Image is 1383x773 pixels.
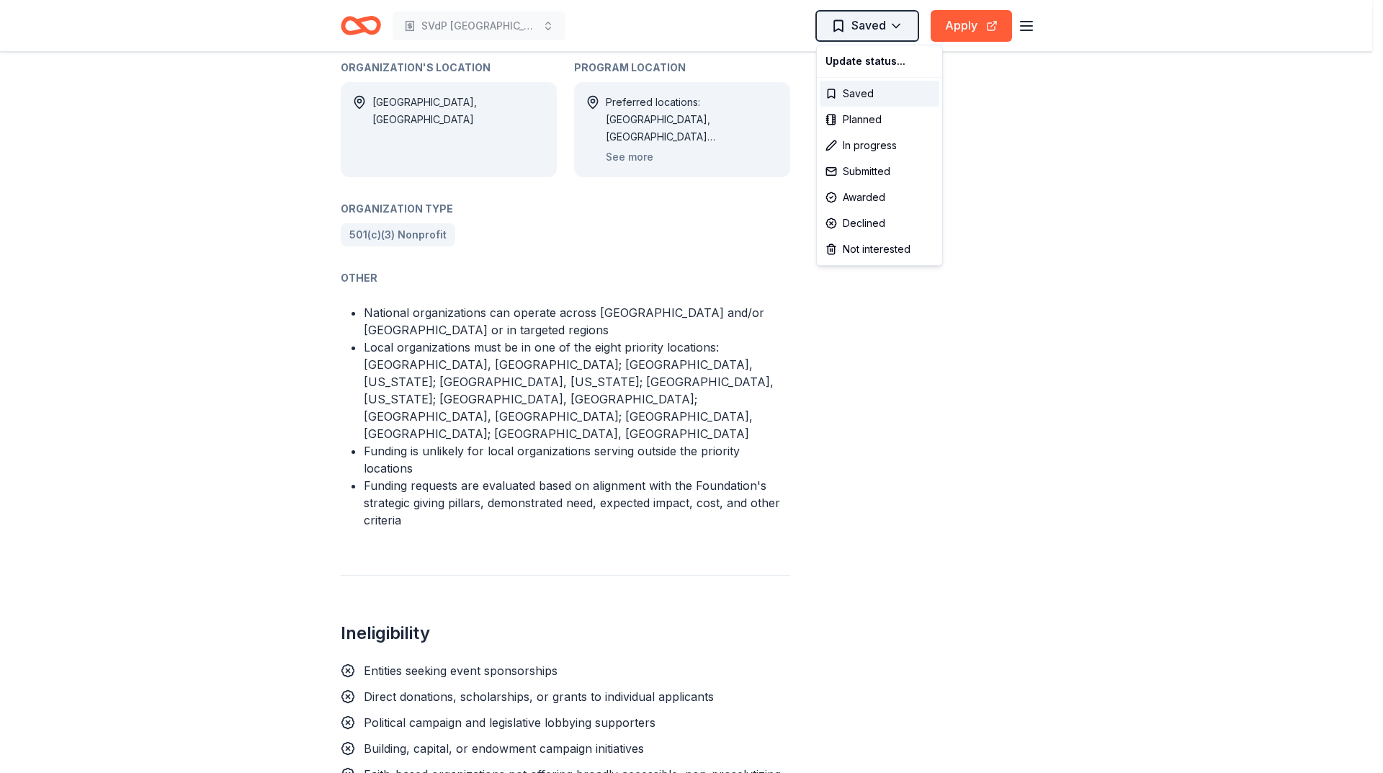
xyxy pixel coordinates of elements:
[820,133,939,158] div: In progress
[820,81,939,107] div: Saved
[421,17,537,35] span: SVdP [GEOGRAPHIC_DATA]
[820,210,939,236] div: Declined
[820,48,939,74] div: Update status...
[820,236,939,262] div: Not interested
[820,158,939,184] div: Submitted
[820,184,939,210] div: Awarded
[820,107,939,133] div: Planned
